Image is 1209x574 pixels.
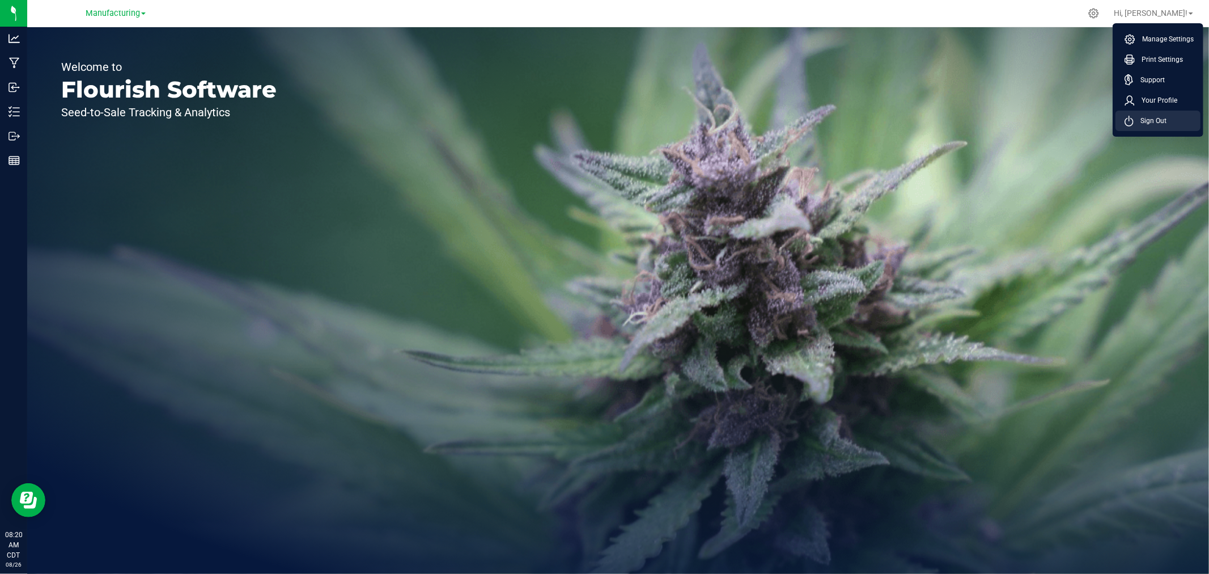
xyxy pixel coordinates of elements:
[86,9,140,18] span: Manufacturing
[1135,54,1183,65] span: Print Settings
[5,530,22,560] p: 08:20 AM CDT
[9,155,20,166] inline-svg: Reports
[9,130,20,142] inline-svg: Outbound
[9,106,20,117] inline-svg: Inventory
[1135,95,1177,106] span: Your Profile
[1134,74,1165,86] span: Support
[1134,115,1166,126] span: Sign Out
[1114,9,1187,18] span: Hi, [PERSON_NAME]!
[1115,111,1200,131] li: Sign Out
[9,33,20,44] inline-svg: Analytics
[9,82,20,93] inline-svg: Inbound
[9,57,20,69] inline-svg: Manufacturing
[5,560,22,569] p: 08/26
[61,61,277,73] p: Welcome to
[1125,74,1196,86] a: Support
[1087,8,1101,19] div: Manage settings
[11,483,45,517] iframe: Resource center
[1135,33,1194,45] span: Manage Settings
[61,107,277,118] p: Seed-to-Sale Tracking & Analytics
[61,78,277,101] p: Flourish Software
